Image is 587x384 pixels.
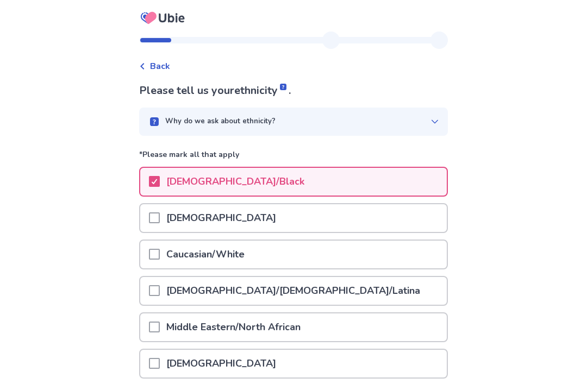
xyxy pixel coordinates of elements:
p: [DEMOGRAPHIC_DATA] [160,350,283,377]
p: *Please mark all that apply [139,149,448,167]
span: ethnicity [234,83,289,98]
span: Back [150,60,170,73]
p: [DEMOGRAPHIC_DATA] [160,204,283,232]
p: Caucasian/White [160,241,251,268]
p: [DEMOGRAPHIC_DATA]/Black [160,168,311,196]
p: Why do we ask about ethnicity? [165,116,276,127]
p: Middle Eastern/North African [160,313,307,341]
p: [DEMOGRAPHIC_DATA]/[DEMOGRAPHIC_DATA]/Latina [160,277,427,305]
p: Please tell us your . [139,83,448,99]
